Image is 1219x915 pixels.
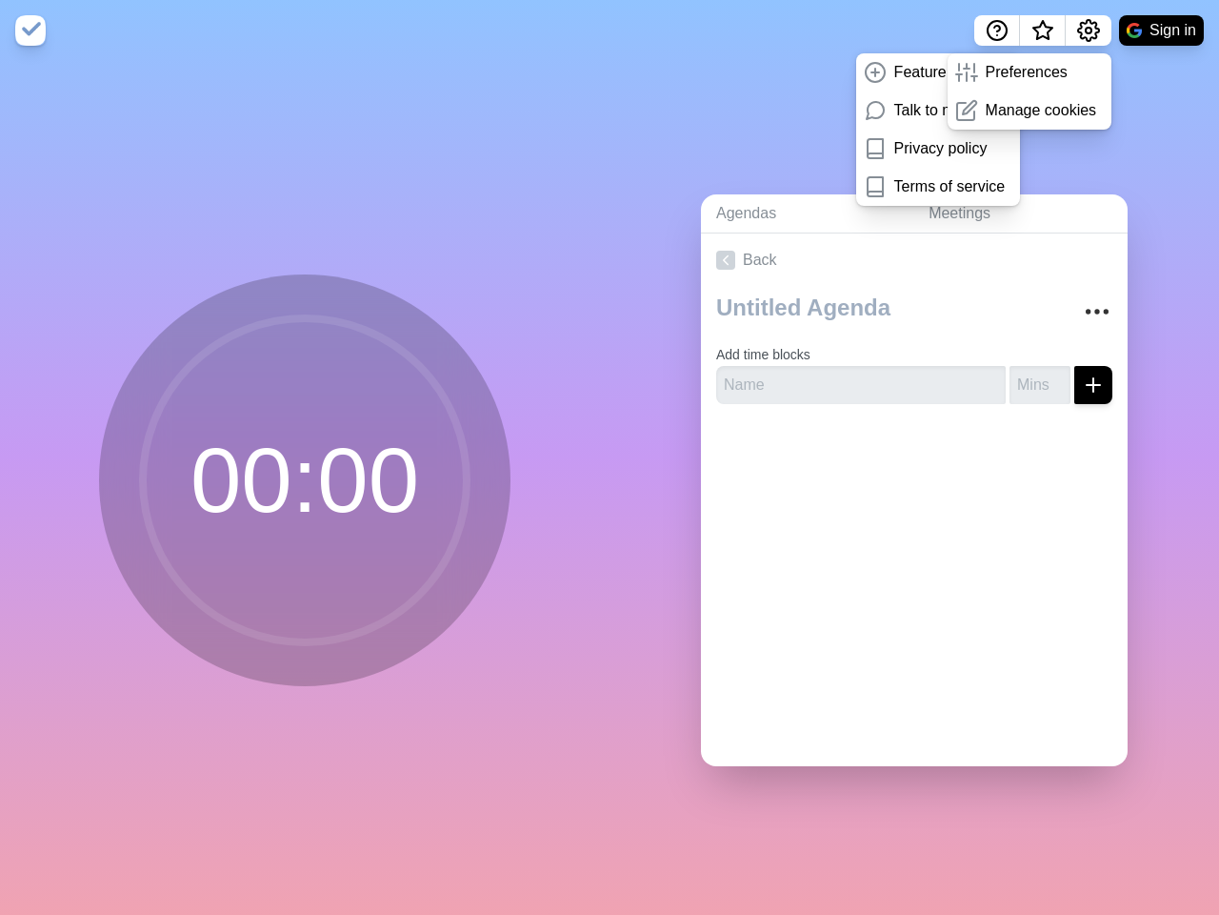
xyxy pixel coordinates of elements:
[716,366,1006,404] input: Name
[1009,366,1070,404] input: Mins
[15,15,46,46] img: timeblocks logo
[894,137,988,160] p: Privacy policy
[894,61,1002,84] p: Feature request
[856,130,1020,168] a: Privacy policy
[913,194,1128,234] a: Meetings
[894,99,964,122] p: Talk to me
[856,168,1020,206] a: Terms of service
[1127,23,1142,38] img: google logo
[701,194,913,234] a: Agendas
[701,234,1128,287] a: Back
[986,61,1068,84] p: Preferences
[1078,293,1116,331] button: More
[986,99,1097,122] p: Manage cookies
[856,53,1020,91] a: Feature request
[1020,15,1066,46] button: What’s new
[974,15,1020,46] button: Help
[1119,15,1204,46] button: Sign in
[716,347,810,362] label: Add time blocks
[894,175,1005,198] p: Terms of service
[1066,15,1111,46] button: Settings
